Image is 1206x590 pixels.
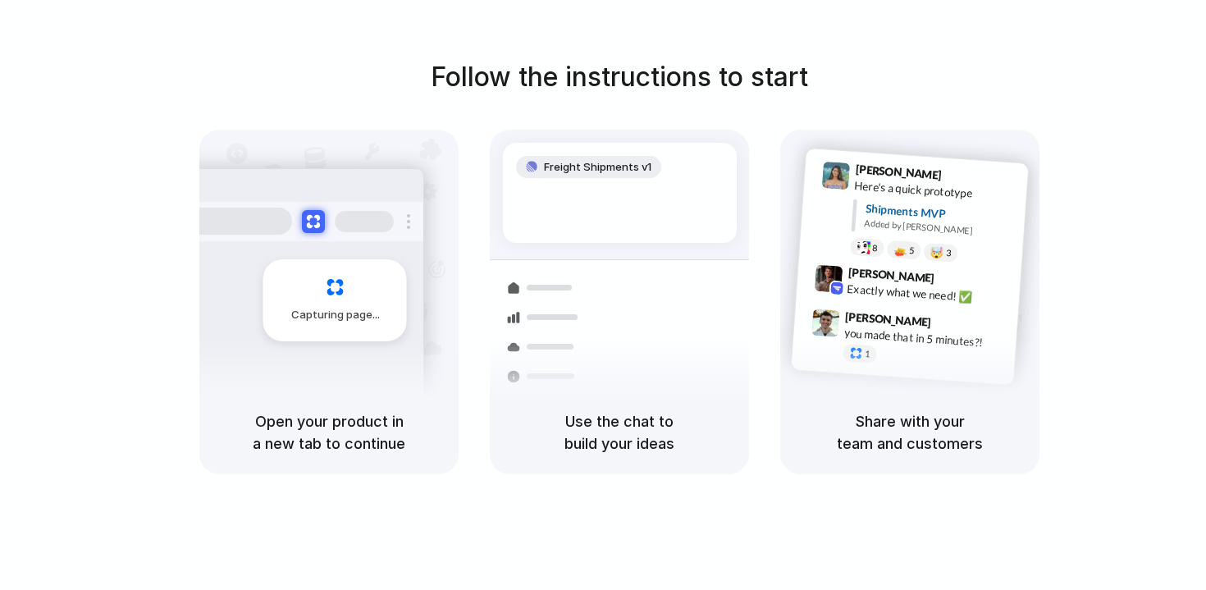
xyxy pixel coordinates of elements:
span: 1 [865,349,870,358]
div: Added by [PERSON_NAME] [864,216,1015,240]
h5: Open your product in a new tab to continue [219,410,439,455]
span: [PERSON_NAME] [845,307,932,331]
span: 9:47 AM [936,315,970,335]
div: you made that in 5 minutes?! [843,324,1007,352]
h5: Share with your team and customers [800,410,1020,455]
span: Capturing page [291,307,382,323]
span: 9:41 AM [947,167,980,187]
span: 9:42 AM [939,271,973,290]
h5: Use the chat to build your ideas [509,410,729,455]
div: Shipments MVP [865,199,1016,226]
div: Exactly what we need! ✅ [847,280,1011,308]
span: 5 [909,245,915,254]
span: 3 [946,248,952,257]
h1: Follow the instructions to start [431,57,808,97]
div: Here's a quick prototype [854,176,1018,204]
span: Freight Shipments v1 [544,159,651,176]
div: 🤯 [930,246,944,258]
span: [PERSON_NAME] [847,263,934,286]
span: 8 [872,243,878,252]
span: [PERSON_NAME] [855,160,942,184]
